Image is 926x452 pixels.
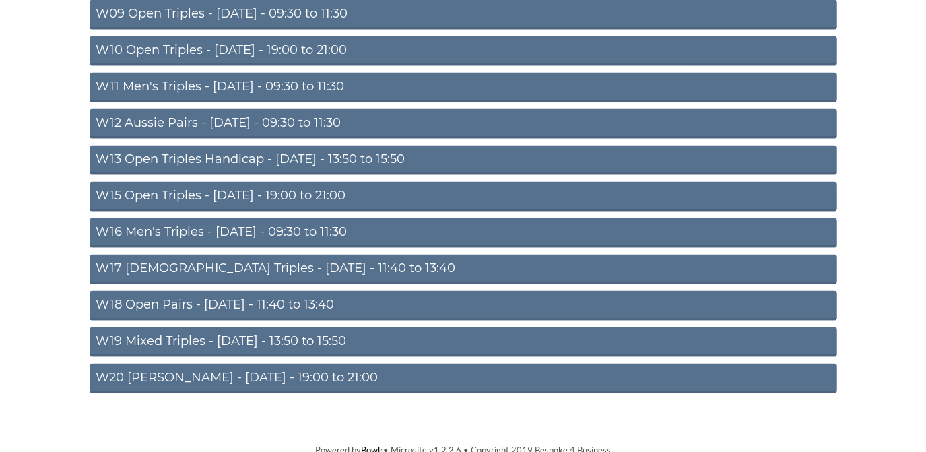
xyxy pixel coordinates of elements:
[90,364,837,393] a: W20 [PERSON_NAME] - [DATE] - 19:00 to 21:00
[90,182,837,212] a: W15 Open Triples - [DATE] - 19:00 to 21:00
[90,291,837,321] a: W18 Open Pairs - [DATE] - 11:40 to 13:40
[90,218,837,248] a: W16 Men's Triples - [DATE] - 09:30 to 11:30
[90,146,837,175] a: W13 Open Triples Handicap - [DATE] - 13:50 to 15:50
[90,73,837,102] a: W11 Men's Triples - [DATE] - 09:30 to 11:30
[90,36,837,66] a: W10 Open Triples - [DATE] - 19:00 to 21:00
[90,255,837,284] a: W17 [DEMOGRAPHIC_DATA] Triples - [DATE] - 11:40 to 13:40
[90,327,837,357] a: W19 Mixed Triples - [DATE] - 13:50 to 15:50
[90,109,837,139] a: W12 Aussie Pairs - [DATE] - 09:30 to 11:30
